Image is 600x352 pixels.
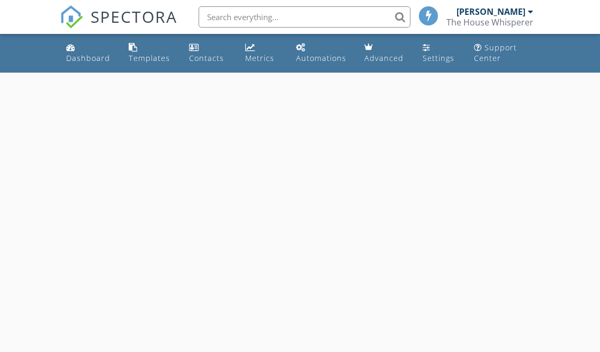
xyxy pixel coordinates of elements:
div: Dashboard [66,53,110,63]
div: Metrics [245,53,274,63]
a: Contacts [185,38,232,68]
a: Advanced [360,38,410,68]
a: SPECTORA [60,14,177,37]
div: Automations [296,53,346,63]
div: The House Whisperer [446,17,533,28]
a: Dashboard [62,38,116,68]
a: Automations (Basic) [292,38,352,68]
a: Templates [124,38,176,68]
img: The Best Home Inspection Software - Spectora [60,5,83,29]
div: Support Center [474,42,517,63]
span: SPECTORA [91,5,177,28]
a: Metrics [241,38,283,68]
div: Contacts [189,53,224,63]
input: Search everything... [199,6,410,28]
div: Templates [129,53,170,63]
a: Settings [418,38,461,68]
a: Support Center [470,38,538,68]
div: [PERSON_NAME] [456,6,525,17]
div: Advanced [364,53,404,63]
div: Settings [423,53,454,63]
